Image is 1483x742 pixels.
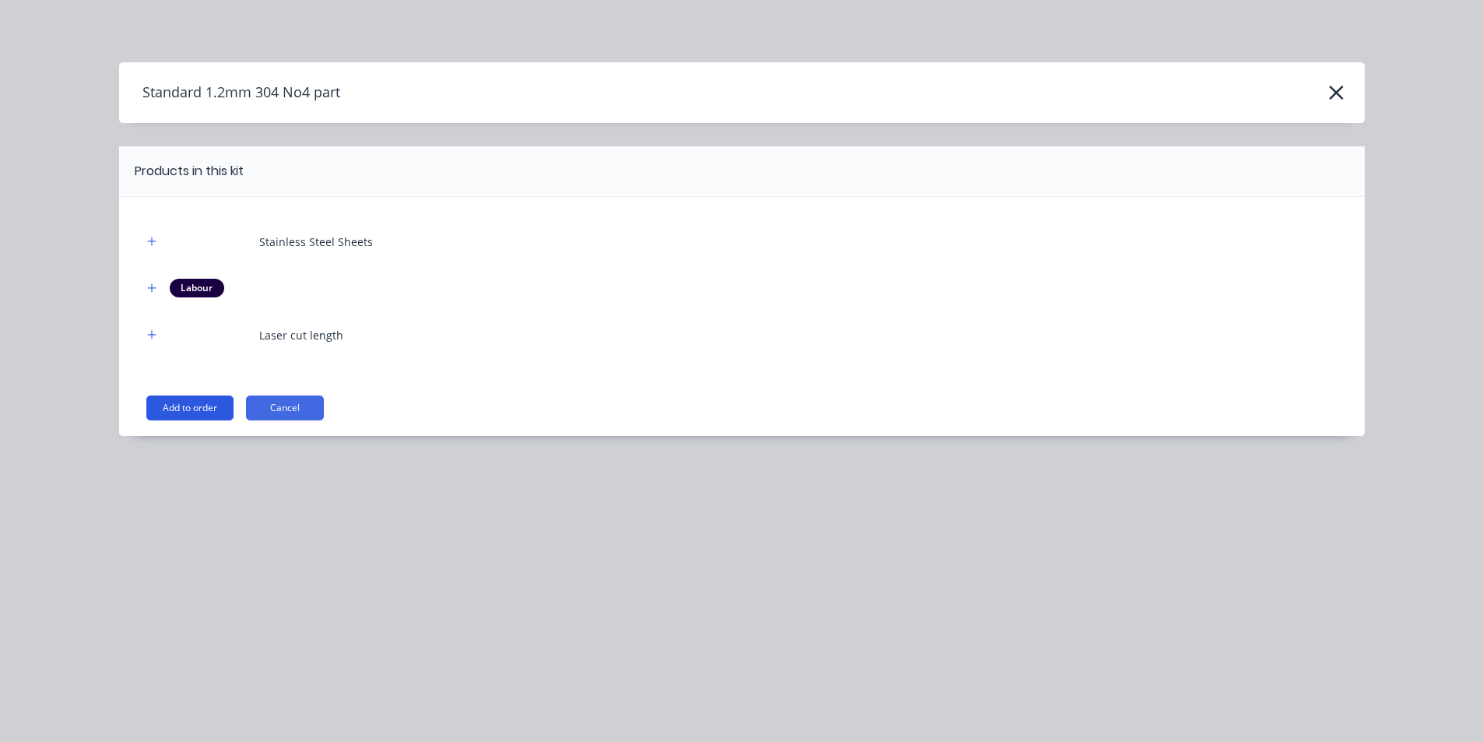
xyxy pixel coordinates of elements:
[259,327,343,343] div: Laser cut length
[259,234,373,250] div: Stainless Steel Sheets
[135,162,244,181] div: Products in this kit
[246,396,324,420] button: Cancel
[146,396,234,420] button: Add to order
[119,78,340,107] h4: Standard 1.2mm 304 No4 part
[170,279,224,297] div: Labour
